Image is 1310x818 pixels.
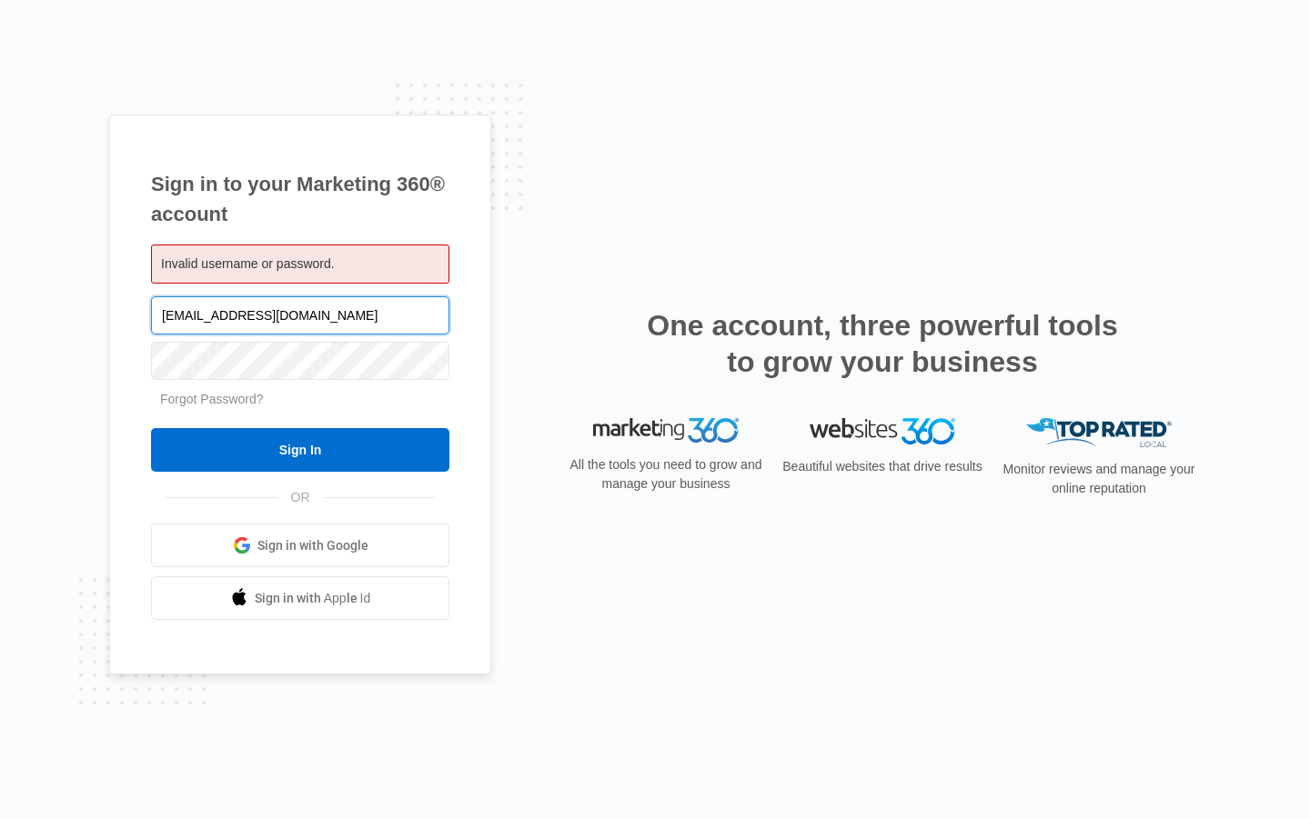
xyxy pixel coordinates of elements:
h2: One account, three powerful tools to grow your business [641,307,1124,380]
h1: Sign in to your Marketing 360® account [151,169,449,229]
input: Email [151,296,449,334]
span: Sign in with Google [257,536,368,555]
span: OR [278,488,323,507]
img: Top Rated Local [1026,418,1172,448]
p: All the tools you need to grow and manage your business [564,455,768,494]
input: Sign In [151,428,449,472]
img: Marketing 360 [593,418,739,444]
a: Sign in with Apple Id [151,576,449,620]
a: Sign in with Google [151,524,449,567]
p: Monitor reviews and manage your online reputation [997,460,1201,498]
p: Beautiful websites that drive results [781,457,984,476]
span: Invalid username or password. [161,256,335,271]
a: Forgot Password? [160,392,264,406]
span: Sign in with Apple Id [255,589,371,608]
img: Websites 360 [810,418,955,444]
